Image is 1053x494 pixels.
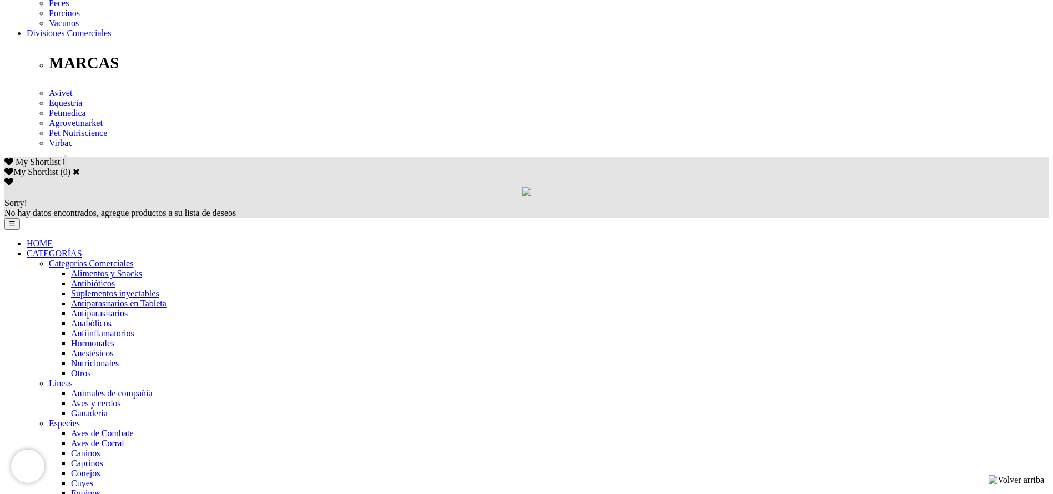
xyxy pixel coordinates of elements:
[49,419,80,428] a: Especies
[62,157,67,167] span: 0
[49,128,107,138] a: Pet Nutriscience
[49,108,86,118] a: Petmedica
[49,54,1049,72] p: MARCAS
[71,429,134,438] a: Aves de Combate
[49,138,73,148] a: Virbac
[71,389,153,398] a: Animales de compañía
[4,198,1049,218] div: No hay datos encontrados, agregue productos a su lista de deseos
[11,450,44,483] iframe: Brevo live chat
[71,319,112,328] a: Anabólicos
[71,309,128,318] a: Antiparasitarios
[49,98,82,108] a: Equestria
[71,448,100,458] a: Caninos
[49,379,73,388] a: Líneas
[71,299,167,308] a: Antiparasitarios en Tableta
[71,279,115,288] a: Antibióticos
[71,458,103,468] a: Caprinos
[27,249,82,258] a: CATEGORÍAS
[49,88,72,98] a: Avivet
[49,8,80,18] a: Porcinos
[49,259,133,268] a: Categorías Comerciales
[27,239,53,248] a: HOME
[71,289,159,298] a: Suplementos inyectables
[27,28,111,38] a: Divisiones Comerciales
[71,359,119,368] a: Nutricionales
[4,218,20,230] button: ☰
[49,18,79,28] a: Vacunos
[4,167,58,177] label: My Shortlist
[71,478,93,488] a: Cuyes
[522,187,531,196] img: loading.gif
[71,369,91,378] a: Otros
[71,438,124,448] a: Aves de Corral
[60,167,70,177] span: ( )
[71,339,114,348] a: Hormonales
[71,409,108,418] a: Ganadería
[4,198,27,208] span: Sorry!
[71,468,100,478] a: Conejos
[71,349,113,358] a: Anestésicos
[16,157,60,167] span: My Shortlist
[73,167,80,176] a: Cerrar
[71,329,134,338] a: Antiinflamatorios
[49,118,103,128] a: Agrovetmarket
[989,475,1044,485] img: Volver arriba
[71,399,120,408] a: Aves y cerdos
[71,269,142,278] a: Alimentos y Snacks
[63,167,68,177] label: 0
